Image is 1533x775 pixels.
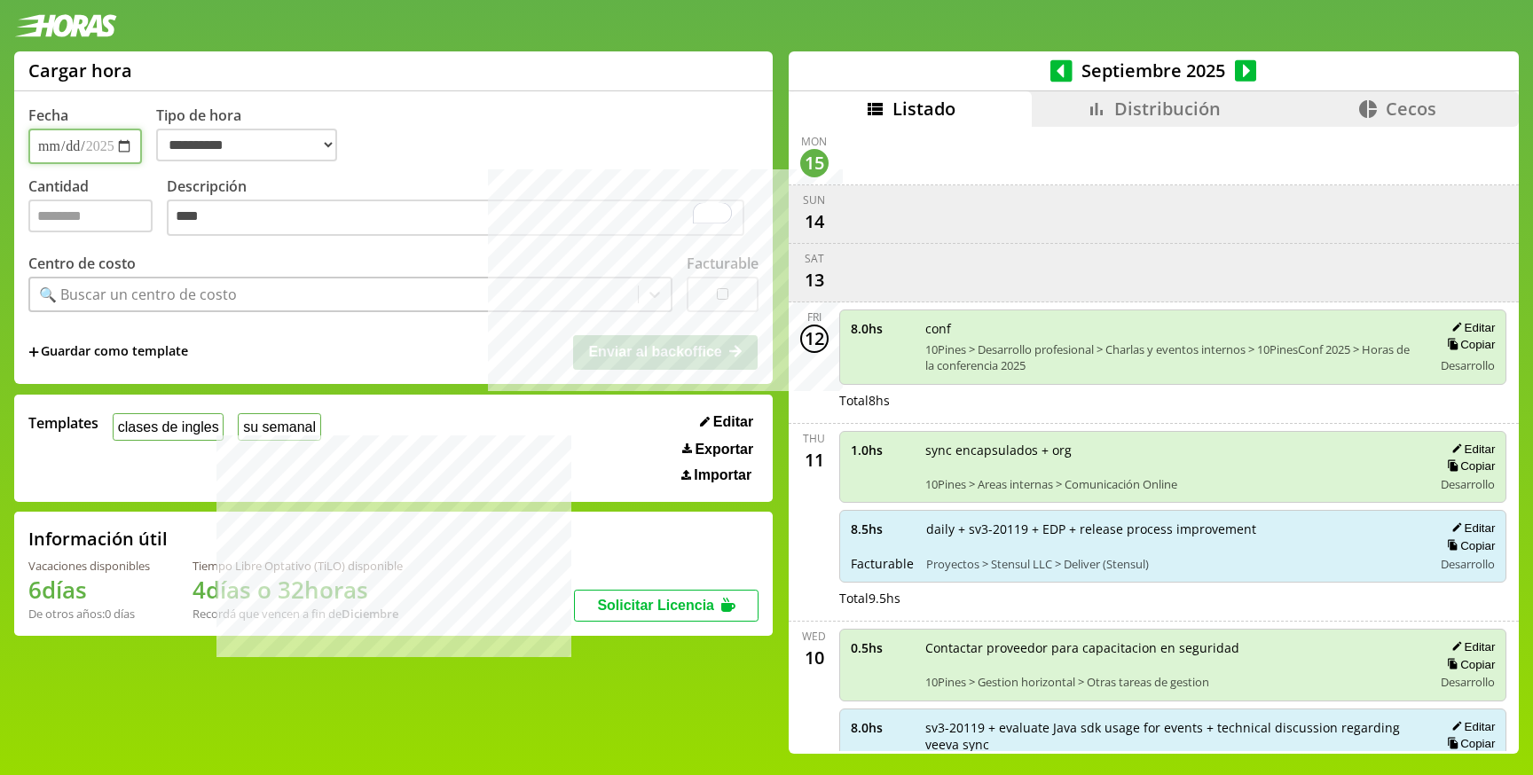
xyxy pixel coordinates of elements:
button: Copiar [1442,458,1495,474]
span: 8.0 hs [851,719,913,736]
span: Editar [713,414,753,430]
div: 12 [800,325,829,353]
button: Copiar [1442,736,1495,751]
div: Total 8 hs [839,392,1507,409]
span: 8.0 hs [851,320,913,337]
span: Distribución [1114,97,1221,121]
button: clases de ingles [113,413,224,441]
span: Desarrollo [1441,674,1495,690]
span: 10Pines > Desarrollo profesional > Charlas y eventos internos > 10PinesConf 2025 > Horas de la co... [925,341,1421,373]
h1: 4 días o 32 horas [193,574,403,606]
span: Exportar [695,442,753,458]
div: Sat [805,251,824,266]
label: Descripción [167,176,759,241]
div: Sun [803,192,825,207]
label: Fecha [28,106,68,125]
b: Diciembre [342,606,398,622]
span: 8.5 hs [851,521,914,537]
span: + [28,342,39,362]
div: Wed [802,629,826,644]
label: Tipo de hora [156,106,351,164]
textarea: To enrich screen reader interactions, please activate Accessibility in Grammarly extension settings [167,200,744,237]
button: Exportar [677,441,759,458]
h1: 6 días [28,574,150,606]
span: Templates [28,413,98,433]
input: Cantidad [28,200,153,232]
div: 11 [800,446,829,474]
div: Tiempo Libre Optativo (TiLO) disponible [193,558,403,574]
span: +Guardar como template [28,342,188,362]
span: 10Pines > Gestion horizontal > Otras tareas de gestion [925,674,1421,690]
img: logotipo [14,14,117,37]
span: 0.5 hs [851,639,913,656]
button: Copiar [1442,657,1495,672]
button: Solicitar Licencia [574,590,759,622]
span: Importar [694,467,751,483]
div: scrollable content [789,127,1519,751]
button: Editar [1446,639,1495,654]
span: sv3-20119 + evaluate Java sdk usage for events + technical discussion regarding veeva sync [925,719,1421,753]
span: daily + sv3-20119 + EDP + release process improvement [926,521,1421,537]
h2: Información útil [28,527,168,551]
div: De otros años: 0 días [28,606,150,622]
span: Desarrollo [1441,357,1495,373]
div: Total 9.5 hs [839,590,1507,607]
div: 10 [800,644,829,672]
label: Facturable [687,254,759,273]
span: Desarrollo [1441,556,1495,572]
span: sync encapsulados + org [925,442,1421,458]
button: Editar [1446,521,1495,536]
button: Copiar [1442,337,1495,352]
span: Facturable [851,555,914,572]
div: Recordá que vencen a fin de [193,606,403,622]
span: Desarrollo [1441,476,1495,492]
span: Septiembre 2025 [1073,59,1235,82]
div: Thu [803,431,825,446]
div: Vacaciones disponibles [28,558,150,574]
span: Proyectos > Stensul LLC > Deliver (Stensul) [926,556,1421,572]
span: Contactar proveedor para capacitacion en seguridad [925,639,1421,656]
span: conf [925,320,1421,337]
label: Centro de costo [28,254,136,273]
button: Editar [1446,719,1495,734]
div: 14 [800,207,829,236]
button: Editar [695,413,759,431]
button: Editar [1446,320,1495,335]
select: Tipo de hora [156,129,337,161]
span: 10Pines > Areas internas > Comunicación Online [925,476,1421,492]
label: Cantidad [28,176,167,241]
span: Listado [892,97,955,121]
span: 1.0 hs [851,442,913,458]
div: 15 [800,149,829,177]
h1: Cargar hora [28,59,132,82]
span: Cecos [1386,97,1436,121]
div: Fri [807,309,822,325]
div: 🔍 Buscar un centro de costo [39,285,237,304]
button: Editar [1446,442,1495,457]
div: 13 [800,266,829,294]
button: su semanal [238,413,320,441]
div: Mon [801,134,827,149]
button: Copiar [1442,538,1495,553]
span: Solicitar Licencia [597,598,714,613]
